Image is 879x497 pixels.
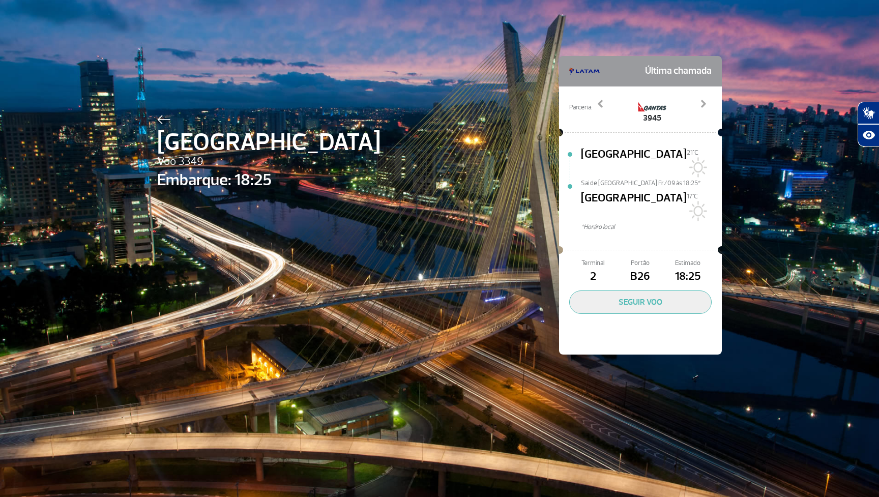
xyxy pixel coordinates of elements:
button: Abrir recursos assistivos. [858,124,879,147]
button: SEGUIR VOO [569,290,712,314]
span: Portão [617,258,664,268]
img: Sol [687,201,707,221]
span: 2 [569,268,617,285]
span: [GEOGRAPHIC_DATA] [157,124,380,161]
span: 3945 [637,112,667,124]
span: Parceria: [569,103,592,112]
span: Sai de [GEOGRAPHIC_DATA] Fr/09 às 18:25* [581,179,722,186]
span: *Horáro local [581,222,722,232]
span: Voo 3349 [157,153,380,170]
span: Embarque: 18:25 [157,168,380,192]
span: Terminal [569,258,617,268]
span: Última chamada [645,61,712,81]
span: 18:25 [664,268,712,285]
span: [GEOGRAPHIC_DATA] [581,146,687,179]
button: Abrir tradutor de língua de sinais. [858,102,879,124]
div: Plugin de acessibilidade da Hand Talk. [858,102,879,147]
img: Sol [687,157,707,178]
span: 17°C [687,192,698,200]
span: Estimado [664,258,712,268]
span: 21°C [687,149,698,157]
span: B26 [617,268,664,285]
span: [GEOGRAPHIC_DATA] [581,190,687,222]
